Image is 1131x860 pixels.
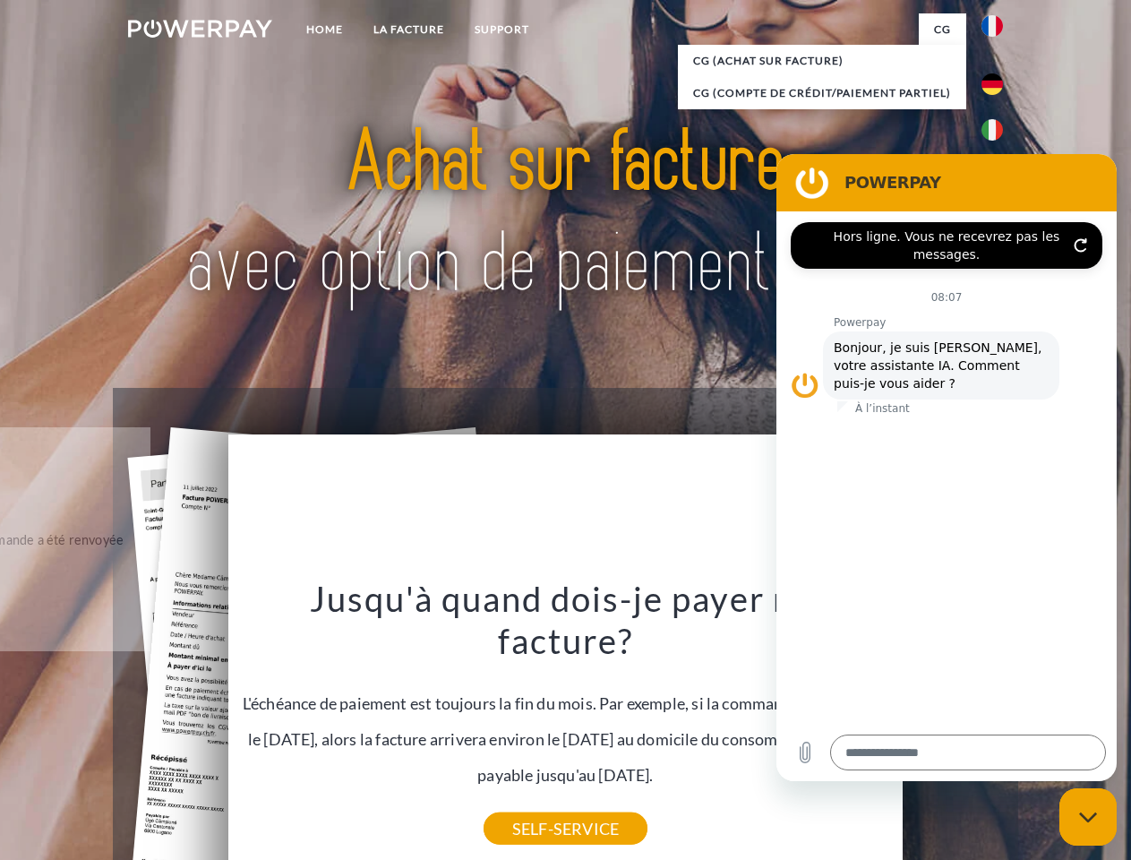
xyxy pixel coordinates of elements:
[919,13,966,46] a: CG
[239,577,893,829] div: L'échéance de paiement est toujours la fin du mois. Par exemple, si la commande a été passée le [...
[678,77,966,109] a: CG (Compte de crédit/paiement partiel)
[171,86,960,343] img: title-powerpay_fr.svg
[776,154,1117,781] iframe: Fenêtre de messagerie
[1059,788,1117,846] iframe: Bouton de lancement de la fenêtre de messagerie, conversation en cours
[981,73,1003,95] img: de
[678,45,966,77] a: CG (achat sur facture)
[484,813,647,845] a: SELF-SERVICE
[291,13,358,46] a: Home
[981,119,1003,141] img: it
[128,20,272,38] img: logo-powerpay-white.svg
[239,577,893,663] h3: Jusqu'à quand dois-je payer ma facture?
[459,13,544,46] a: Support
[358,13,459,46] a: LA FACTURE
[981,15,1003,37] img: fr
